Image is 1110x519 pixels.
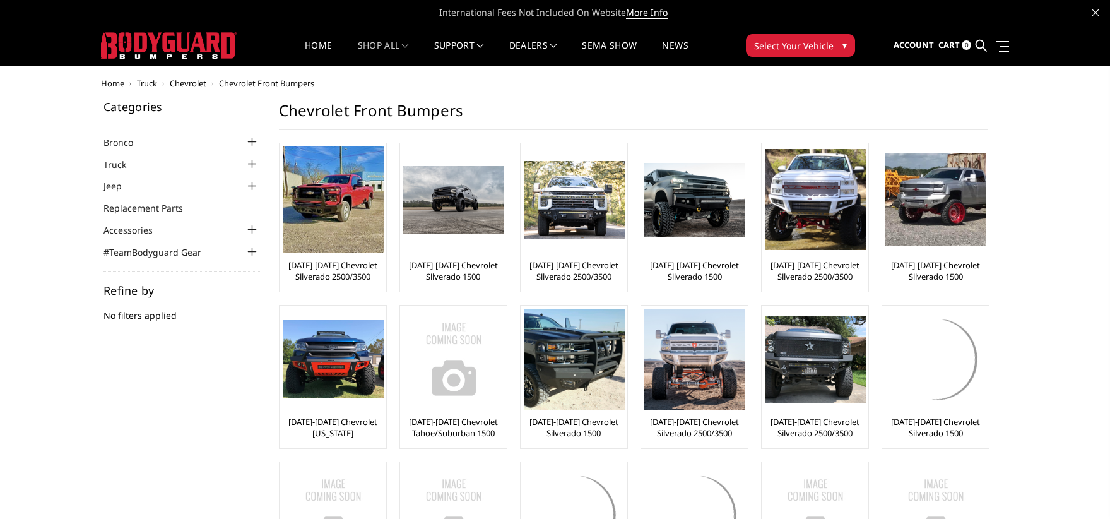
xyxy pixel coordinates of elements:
a: [DATE]-[DATE] Chevrolet Silverado 2500/3500 [283,259,383,282]
a: [DATE]-[DATE] Chevrolet Silverado 2500/3500 [765,416,865,439]
a: Account [894,28,934,63]
span: Cart [938,39,960,51]
a: [DATE]-[DATE] Chevrolet Silverado 1500 [885,416,986,439]
a: [DATE]-[DATE] Chevrolet Silverado 1500 [885,259,986,282]
a: [DATE]-[DATE] Chevrolet [US_STATE] [283,416,383,439]
a: [DATE]-[DATE] Chevrolet Silverado 2500/3500 [524,259,624,282]
a: Jeep [103,179,138,193]
a: #TeamBodyguard Gear [103,246,217,259]
a: [DATE]-[DATE] Chevrolet Silverado 1500 [403,259,504,282]
a: [DATE]-[DATE] Chevrolet Silverado 2500/3500 [765,259,865,282]
a: Truck [137,78,157,89]
img: No Image [403,309,504,410]
a: Support [434,41,484,66]
h5: Categories [103,101,260,112]
span: Select Your Vehicle [754,39,834,52]
span: Account [894,39,934,51]
a: shop all [358,41,409,66]
a: [DATE]-[DATE] Chevrolet Silverado 2500/3500 [644,416,745,439]
div: No filters applied [103,285,260,335]
a: Replacement Parts [103,201,199,215]
a: [DATE]-[DATE] Chevrolet Silverado 1500 [644,259,745,282]
a: Home [101,78,124,89]
h1: Chevrolet Front Bumpers [279,101,988,130]
a: [DATE]-[DATE] Chevrolet Tahoe/Suburban 1500 [403,416,504,439]
a: Chevrolet [170,78,206,89]
a: Dealers [509,41,557,66]
a: Accessories [103,224,168,237]
span: 0 [962,40,971,50]
a: Bronco [103,136,149,149]
span: Chevrolet Front Bumpers [219,78,314,89]
span: ▾ [842,39,847,52]
h5: Refine by [103,285,260,296]
a: SEMA Show [582,41,637,66]
a: Truck [103,158,142,171]
a: Home [305,41,332,66]
a: More Info [626,6,668,19]
button: Select Your Vehicle [746,34,855,57]
a: News [662,41,688,66]
a: Cart 0 [938,28,971,63]
img: BODYGUARD BUMPERS [101,32,237,59]
a: [DATE]-[DATE] Chevrolet Silverado 1500 [524,416,624,439]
